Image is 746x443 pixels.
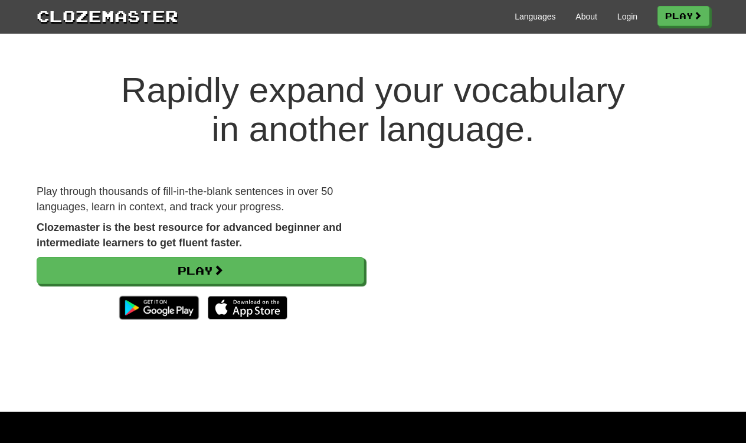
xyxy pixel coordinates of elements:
img: Download_on_the_App_Store_Badge_US-UK_135x40-25178aeef6eb6b83b96f5f2d004eda3bffbb37122de64afbaef7... [208,296,287,320]
a: About [575,11,597,22]
p: Play through thousands of fill-in-the-blank sentences in over 50 languages, learn in context, and... [37,184,364,214]
a: Languages [515,11,555,22]
a: Play [657,6,709,26]
a: Play [37,257,364,284]
strong: Clozemaster is the best resource for advanced beginner and intermediate learners to get fluent fa... [37,221,342,249]
img: Get it on Google Play [113,290,205,325]
a: Clozemaster [37,5,178,27]
a: Login [617,11,637,22]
